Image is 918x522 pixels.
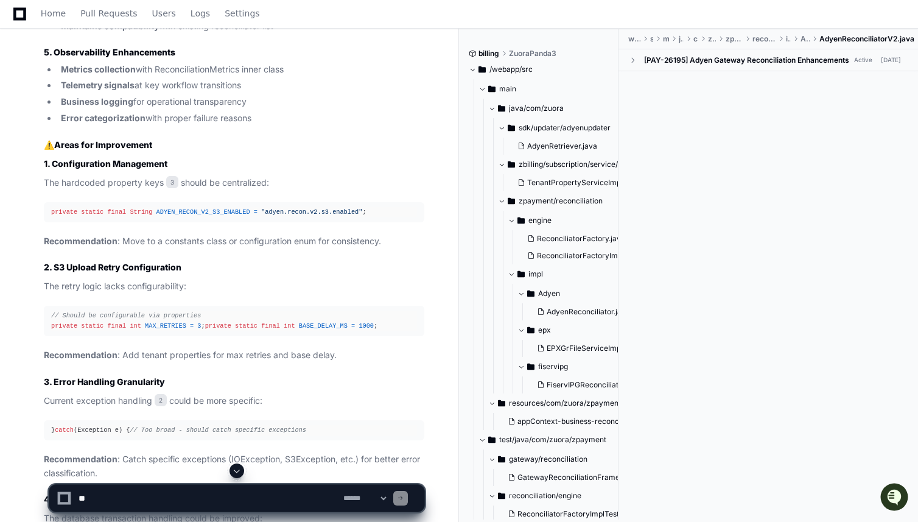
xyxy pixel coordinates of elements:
span: Users [152,10,176,17]
span: engine [528,216,552,225]
span: int [284,322,295,330]
button: zpayment/reconciliation [498,191,639,211]
svg: Directory [498,101,505,116]
span: test/java/com/zuora/zpayment [499,435,606,445]
span: = [190,322,194,330]
span: billing [478,49,499,58]
svg: Directory [488,82,496,96]
button: Adyen [517,284,649,303]
strong: 3. Error Handling Granularity [44,376,165,387]
span: /webapp/src [489,65,533,74]
svg: Directory [517,267,525,281]
p: The retry logic lacks configurability: [44,280,424,294]
span: zpayment [726,34,742,44]
span: private [51,208,77,216]
span: Adyen [538,289,560,298]
p: The hardcoded property keys should be centralized: [44,176,424,190]
span: appContext-business-reconciliation.xml [517,417,656,426]
span: static [81,322,103,330]
span: ADYEN_RECON_V2_S3_ENABLED [156,208,250,216]
button: sdk/updater/adyenupdater [498,118,639,138]
button: resources/com/zuora/zpayment/reconciliation [488,393,629,413]
strong: Error categorization [61,113,145,123]
span: private [51,322,77,330]
button: engine [508,211,648,230]
span: catch [55,426,74,434]
button: gateway/reconciliation [488,450,629,469]
span: impl [786,34,791,44]
span: Adyen [801,34,810,44]
div: Welcome [12,49,222,68]
span: AdyenReconciliator.java [547,307,630,317]
button: EPXGrFileServiceImpl.java [532,340,642,357]
span: = [351,322,355,330]
span: MAX_RETRIES [145,322,186,330]
span: AdyenReconciliatorV2.java [819,34,914,44]
div: We're offline, but we'll be back soon! [41,103,177,113]
strong: Areas for Improvement [54,139,152,150]
span: EPXGrFileServiceImpl.java [547,344,639,353]
span: = [254,208,258,216]
button: /webapp/src [469,60,609,79]
div: ; [51,207,417,217]
div: Start new chat [41,91,200,103]
span: final [261,322,280,330]
li: with ReconciliationMetrics inner class [57,63,424,77]
span: Pylon [121,128,147,137]
strong: Business logging [61,96,133,107]
span: 3 [197,322,201,330]
button: ReconciliatorFactory.java [522,230,641,247]
span: main [499,84,516,94]
span: sdk/updater/adyenupdater [519,123,611,133]
button: ReconciliatorFactoryImpl.java [522,247,641,264]
img: 1756235613930-3d25f9e4-fa56-45dd-b3ad-e072dfbd1548 [12,91,34,113]
span: private [205,322,231,330]
button: fiservipg [517,357,649,376]
span: reconciliation [752,34,776,44]
li: for operational transparency [57,95,424,109]
button: FiservIPGReconciliator.java [532,376,642,393]
button: impl [508,264,648,284]
li: at key workflow transitions [57,79,424,93]
span: ReconciliatorFactory.java [537,234,625,244]
span: main [663,34,669,44]
svg: Directory [478,62,486,77]
span: BASE_DELAY_MS [299,322,348,330]
button: test/java/com/zuora/zpayment [478,430,619,450]
span: zpayment/reconciliation [519,196,603,206]
iframe: Open customer support [879,482,912,515]
span: Settings [225,10,259,17]
button: AdyenReconciliator.java [532,303,642,320]
span: 2 [155,394,167,406]
button: java/com/zuora [488,99,629,118]
span: String [130,208,152,216]
span: FiservIPGReconciliator.java [547,380,642,390]
div: } (Exception e) { [51,425,417,436]
span: java [679,34,684,44]
h2: ⚠️ [44,139,424,151]
svg: Directory [508,157,515,172]
span: zuora [708,34,716,44]
strong: Maintains compatibility [61,21,159,31]
span: 1000 [359,322,374,330]
strong: 1. Configuration Management [44,158,167,169]
svg: Directory [527,359,534,374]
span: static [235,322,258,330]
span: // Too broad - should catch specific exceptions [130,426,306,434]
button: appContext-business-reconciliation.xml [503,413,631,430]
span: Active [850,54,876,66]
span: Home [41,10,66,17]
p: Current exception handling could be more specific: [44,394,424,408]
span: resources/com/zuora/zpayment/reconciliation [509,398,629,408]
a: Powered byPylon [86,127,147,137]
strong: 2. S3 Upload Retry Configuration [44,262,181,272]
span: ZuoraPanda3 [509,49,556,58]
button: AdyenRetriever.java [513,138,631,155]
span: java/com/zuora [509,104,564,113]
button: epx [517,320,649,340]
span: 3 [166,176,178,188]
svg: Directory [527,323,534,337]
img: PlayerZero [12,12,37,37]
button: zbilling/subscription/service/impl [498,155,639,174]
